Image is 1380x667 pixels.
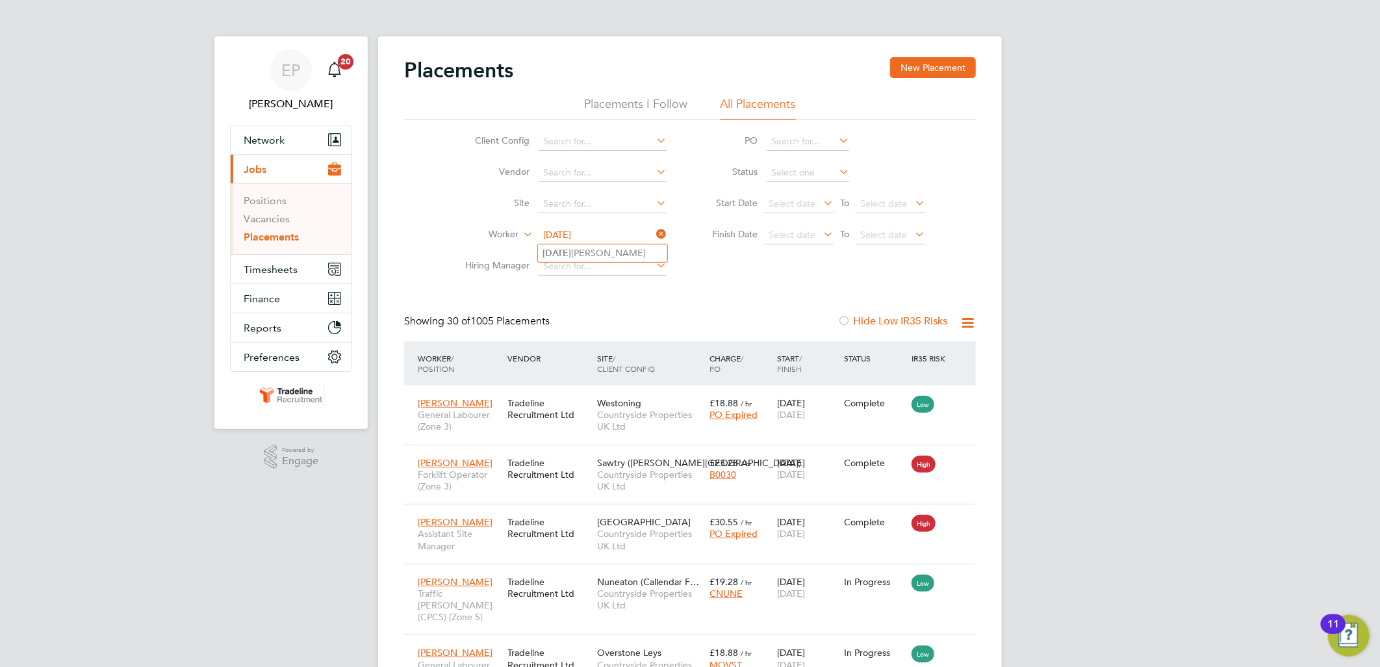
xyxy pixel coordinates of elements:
a: Placements [244,231,299,243]
a: Positions [244,194,287,207]
span: Network [244,134,285,146]
input: Search for... [539,257,667,276]
button: Finance [231,284,351,313]
span: Assistant Site Manager [418,528,501,551]
img: tradelinerecruitment-logo-retina.png [257,385,325,406]
span: [DATE] [777,588,805,599]
span: High [912,456,936,473]
input: Search for... [539,226,667,244]
div: Start [774,347,841,380]
div: [DATE] [774,510,841,546]
span: Low [912,396,934,413]
span: PO Expired [709,409,758,421]
h2: Placements [404,57,513,83]
li: [PERSON_NAME] [538,244,667,262]
span: / hr [741,517,752,527]
span: / hr [741,577,752,587]
span: EP [282,62,301,79]
div: Site [594,347,706,380]
span: CNUNE [709,588,743,599]
span: 30 of [447,315,470,328]
div: Status [841,347,909,370]
div: Showing [404,315,552,328]
span: Overstone Leys [597,647,661,659]
div: Charge [706,347,774,380]
div: In Progress [845,576,906,588]
label: Worker [444,228,518,241]
input: Select one [767,164,849,182]
span: Select date [769,198,815,209]
span: Countryside Properties UK Ltd [597,469,703,492]
span: / hr [741,399,752,408]
span: 20 [338,54,353,70]
span: £18.88 [709,397,738,409]
span: Low [912,575,934,592]
span: / Finish [777,353,802,374]
input: Search for... [539,195,667,213]
span: Engage [282,456,318,467]
label: Vendor [455,166,530,177]
div: Complete [845,457,906,469]
span: £18.88 [709,647,738,659]
button: Network [231,125,351,154]
span: Forklift Operator (Zone 3) [418,469,501,492]
span: Reports [244,322,281,334]
button: New Placement [890,57,976,78]
span: Low [912,646,934,662]
span: / hr [741,648,752,658]
label: PO [699,135,758,146]
a: [PERSON_NAME]Assistant Site ManagerTradeline Recruitment Ltd[GEOGRAPHIC_DATA]Countryside Properti... [415,509,976,520]
span: PO Expired [709,528,758,540]
a: Vacancies [244,213,290,225]
div: Tradeline Recruitment Ltd [504,510,594,546]
button: Jobs [231,155,351,183]
span: Countryside Properties UK Ltd [597,588,703,611]
span: Preferences [244,351,300,363]
label: Finish Date [699,228,758,240]
div: Worker [415,347,504,380]
span: / Position [418,353,454,374]
button: Timesheets [231,255,351,283]
span: Countryside Properties UK Ltd [597,409,703,432]
a: [PERSON_NAME]Traffic [PERSON_NAME] (CPCS) (Zone 5)Tradeline Recruitment LtdNuneaton (Callendar F…... [415,569,976,580]
span: B0030 [709,469,736,480]
span: Traffic [PERSON_NAME] (CPCS) (Zone 5) [418,588,501,623]
a: Go to home page [230,385,352,406]
label: Status [699,166,758,177]
span: 1005 Placements [447,315,550,328]
a: Powered byEngage [264,445,319,469]
span: [DATE] [777,469,805,480]
a: EP[PERSON_NAME] [230,49,352,112]
div: Tradeline Recruitment Ltd [504,391,594,427]
span: To [836,226,853,242]
label: Hiring Manager [455,259,530,271]
input: Search for... [767,133,849,151]
span: Powered by [282,445,318,456]
span: High [912,515,936,532]
label: Site [455,197,530,209]
label: Hide Low IR35 Risks [837,315,947,328]
span: Select date [860,229,907,241]
button: Reports [231,313,351,342]
div: Jobs [231,183,351,254]
span: / hr [741,458,752,468]
span: Westoning [597,397,641,409]
span: £23.28 [709,457,738,469]
span: Nuneaton (Callendar F… [597,576,699,588]
input: Search for... [539,164,667,182]
span: [GEOGRAPHIC_DATA] [597,516,691,528]
span: To [836,194,853,211]
span: [PERSON_NAME] [418,457,492,469]
span: Finance [244,293,280,305]
a: [PERSON_NAME]General Labourer (Zone 3)Tradeline Recruitment LtdWestoningCountryside Properties UK... [415,390,976,401]
span: / PO [709,353,743,374]
span: Select date [860,198,907,209]
div: [DATE] [774,569,841,606]
span: Timesheets [244,263,298,276]
span: Jobs [244,163,266,176]
span: £19.28 [709,576,738,588]
span: General Labourer (Zone 3) [418,409,501,432]
div: Tradeline Recruitment Ltd [504,451,594,487]
span: £30.55 [709,516,738,528]
span: [PERSON_NAME] [418,647,492,659]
